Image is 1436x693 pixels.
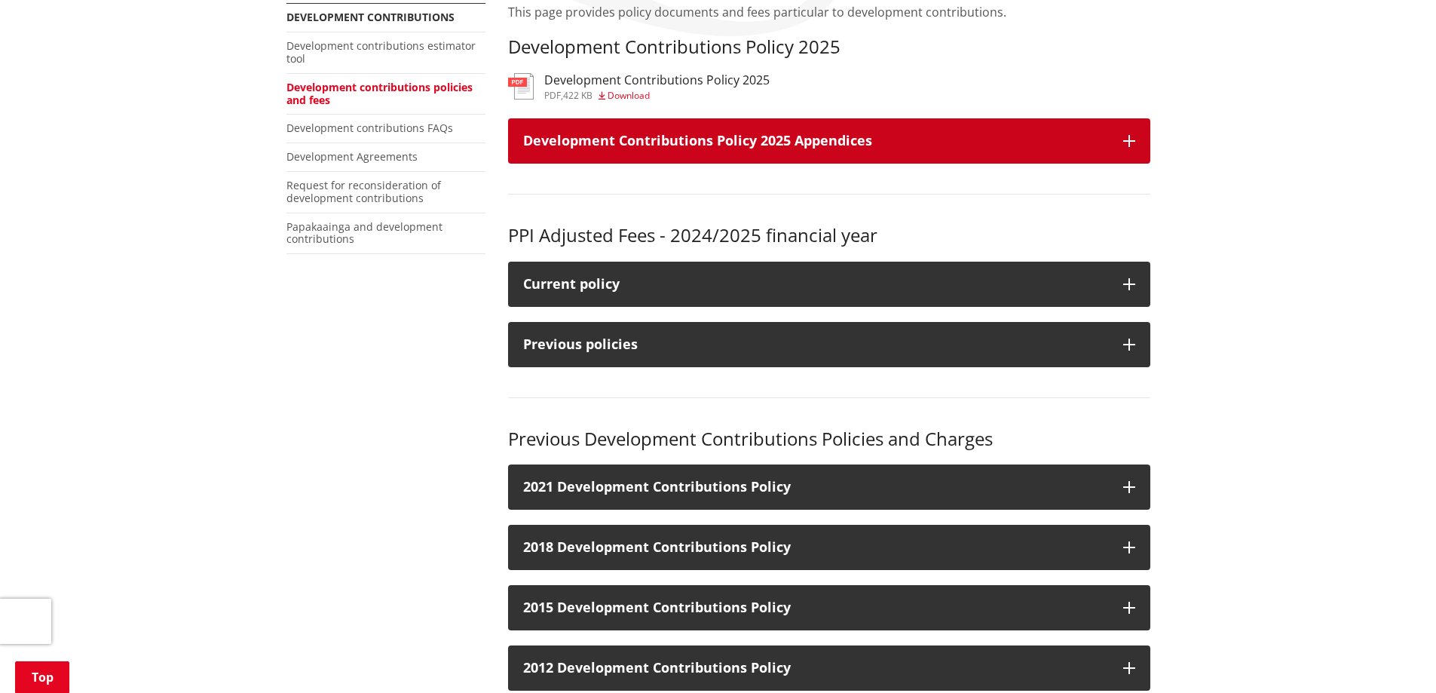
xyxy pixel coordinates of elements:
h3: 2021 Development Contributions Policy [523,480,1108,495]
button: 2012 Development Contributions Policy [508,645,1150,691]
button: 2018 Development Contributions Policy [508,525,1150,570]
a: Top [15,661,69,693]
p: This page provides policy documents and fees particular to development contributions. [508,3,1150,21]
a: Development contributions [286,10,455,24]
h3: 2012 Development Contributions Policy [523,661,1108,676]
button: Development Contributions Policy 2025 Appendices [508,118,1150,164]
span: pdf [544,89,561,102]
button: Previous policies [508,322,1150,367]
a: Development contributions FAQs [286,121,453,135]
span: 422 KB [563,89,592,102]
a: Development Contributions Policy 2025 pdf,422 KB Download [508,73,770,100]
a: Development Agreements [286,149,418,164]
button: 2015 Development Contributions Policy [508,585,1150,630]
a: Development contributions policies and fees [286,80,473,107]
a: Papakaainga and development contributions [286,219,442,247]
div: Previous policies [523,337,1108,352]
div: , [544,91,770,100]
h3: 2018 Development Contributions Policy [523,540,1108,555]
h3: Development Contributions Policy 2025 Appendices [523,133,1108,149]
iframe: Messenger Launcher [1367,630,1421,684]
h3: 2015 Development Contributions Policy [523,600,1108,615]
span: Download [608,89,650,102]
button: Current policy [508,262,1150,307]
a: Development contributions estimator tool [286,38,476,66]
div: Current policy [523,277,1108,292]
button: 2021 Development Contributions Policy [508,465,1150,510]
h3: Development Contributions Policy 2025 [544,73,770,87]
h3: Previous Development Contributions Policies and Charges [508,428,1150,450]
img: document-pdf.svg [508,73,534,100]
a: Request for reconsideration of development contributions [286,178,441,205]
h3: PPI Adjusted Fees - 2024/2025 financial year [508,225,1150,247]
h3: Development Contributions Policy 2025 [508,36,1150,58]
